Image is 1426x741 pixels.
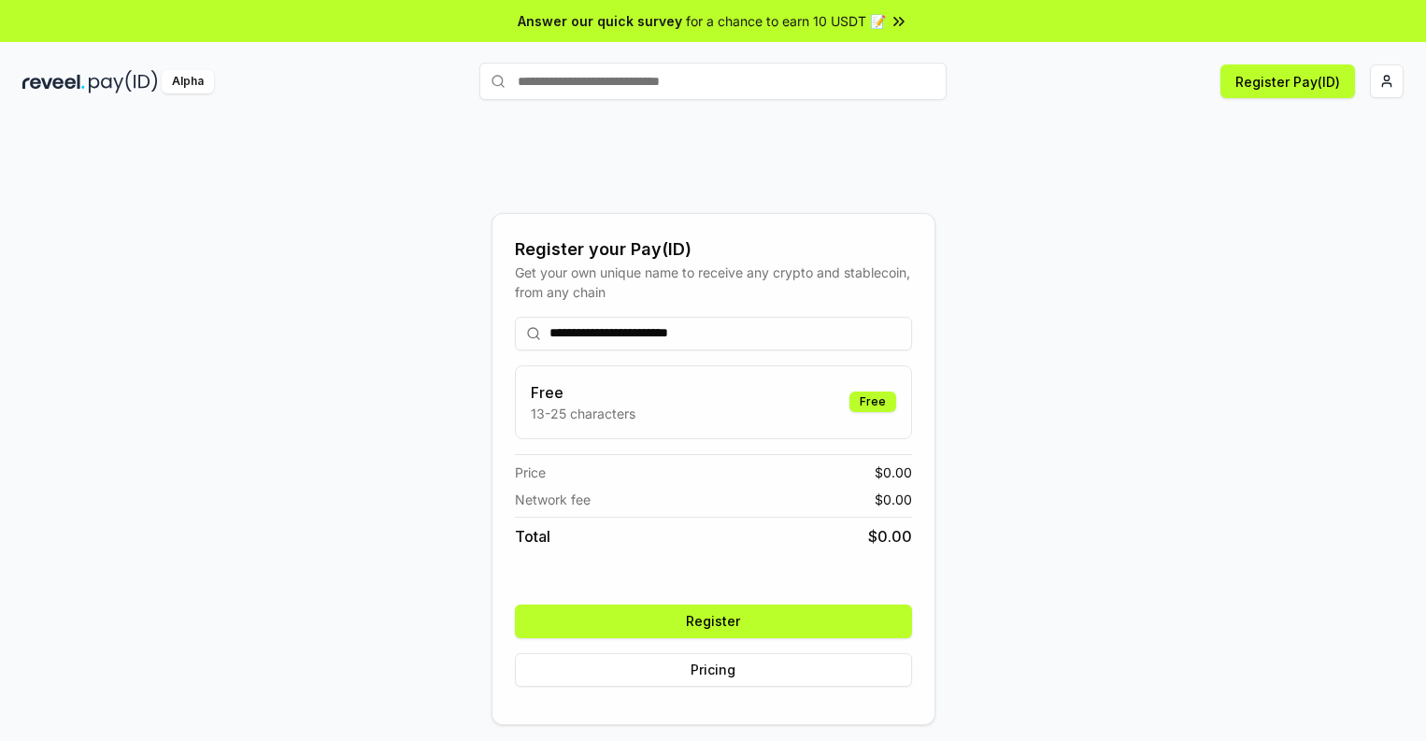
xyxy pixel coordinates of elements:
[515,463,546,482] span: Price
[515,263,912,302] div: Get your own unique name to receive any crypto and stablecoin, from any chain
[515,525,550,548] span: Total
[875,490,912,509] span: $ 0.00
[849,392,896,412] div: Free
[515,236,912,263] div: Register your Pay(ID)
[531,404,635,423] p: 13-25 characters
[162,70,214,93] div: Alpha
[875,463,912,482] span: $ 0.00
[515,605,912,638] button: Register
[518,11,682,31] span: Answer our quick survey
[22,70,85,93] img: reveel_dark
[1220,64,1355,98] button: Register Pay(ID)
[686,11,886,31] span: for a chance to earn 10 USDT 📝
[515,653,912,687] button: Pricing
[868,525,912,548] span: $ 0.00
[515,490,591,509] span: Network fee
[531,381,635,404] h3: Free
[89,70,158,93] img: pay_id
